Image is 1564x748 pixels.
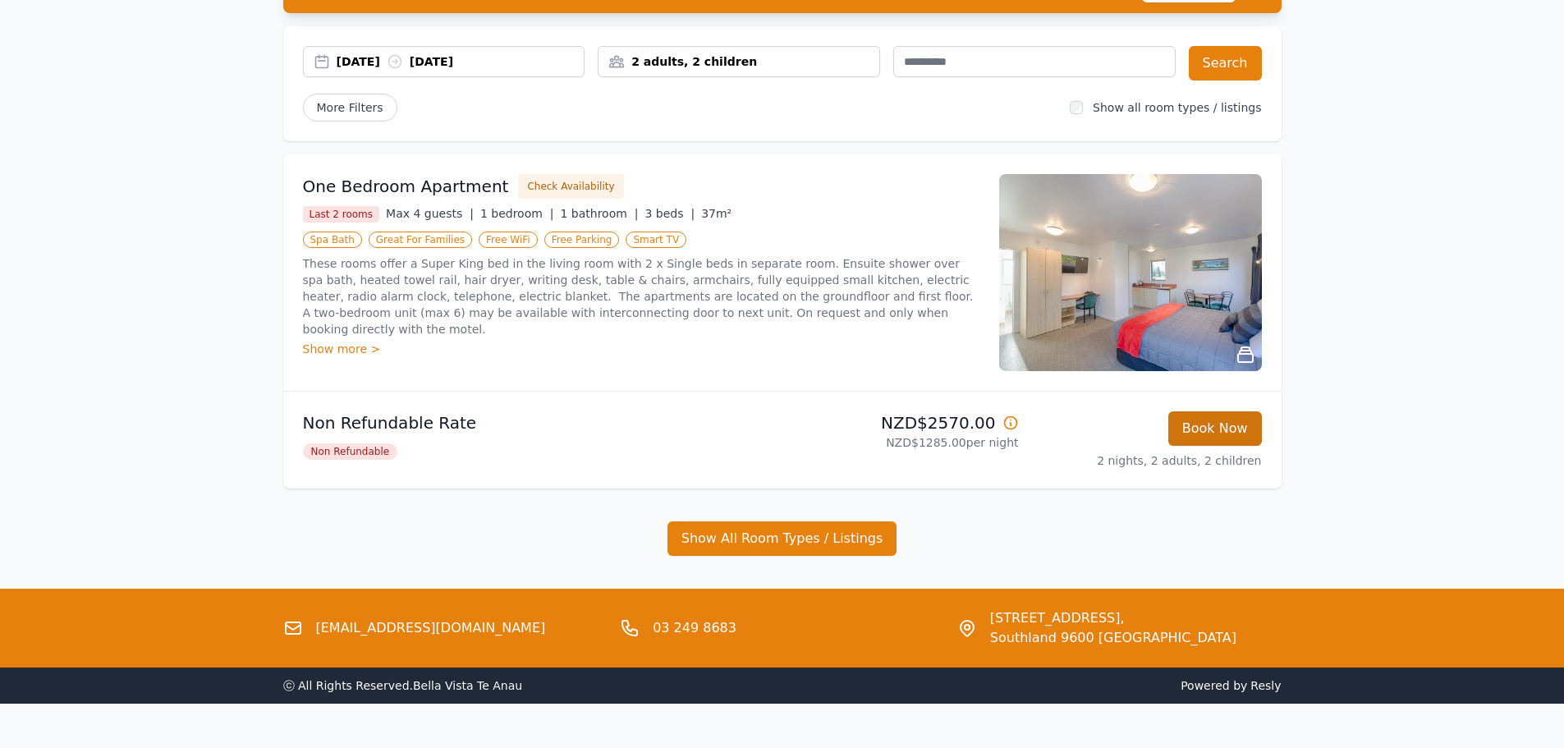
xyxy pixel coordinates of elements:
[316,618,546,638] a: [EMAIL_ADDRESS][DOMAIN_NAME]
[1093,101,1261,114] label: Show all room types / listings
[518,174,623,199] button: Check Availability
[369,232,472,248] span: Great For Families
[544,232,620,248] span: Free Parking
[303,443,398,460] span: Non Refundable
[990,628,1236,648] span: Southland 9600 [GEOGRAPHIC_DATA]
[1168,411,1262,446] button: Book Now
[1189,46,1262,80] button: Search
[1032,452,1262,469] p: 2 nights, 2 adults, 2 children
[303,175,509,198] h3: One Bedroom Apartment
[386,207,474,220] span: Max 4 guests |
[990,608,1236,628] span: [STREET_ADDRESS],
[599,53,879,70] div: 2 adults, 2 children
[303,255,979,337] p: These rooms offer a Super King bed in the living room with 2 x Single beds in separate room. Ensu...
[653,618,736,638] a: 03 249 8683
[645,207,695,220] span: 3 beds |
[337,53,585,70] div: [DATE] [DATE]
[303,94,397,122] span: More Filters
[789,677,1282,694] span: Powered by
[626,232,686,248] span: Smart TV
[303,206,380,223] span: Last 2 rooms
[560,207,638,220] span: 1 bathroom |
[303,232,362,248] span: Spa Bath
[1250,679,1281,692] a: Resly
[283,679,523,692] span: ⓒ All Rights Reserved. Bella Vista Te Anau
[479,232,538,248] span: Free WiFi
[789,434,1019,451] p: NZD$1285.00 per night
[789,411,1019,434] p: NZD$2570.00
[667,521,897,556] button: Show All Room Types / Listings
[701,207,732,220] span: 37m²
[303,411,776,434] p: Non Refundable Rate
[480,207,554,220] span: 1 bedroom |
[303,341,979,357] div: Show more >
